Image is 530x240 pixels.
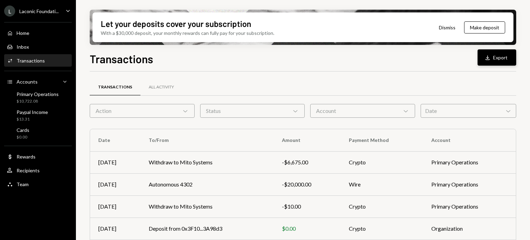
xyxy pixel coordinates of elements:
th: Amount [274,129,341,151]
a: Paypal Income$13.31 [4,107,72,124]
th: Date [90,129,140,151]
a: Transactions [90,78,140,96]
div: [DATE] [98,180,132,189]
td: Withdraw to Mito Systems [140,195,274,218]
div: L [4,6,15,17]
a: Team [4,178,72,190]
td: Organization [423,218,516,240]
div: Paypal Income [17,109,48,115]
button: Dismiss [430,19,464,36]
div: Rewards [17,154,36,160]
div: Status [200,104,305,118]
div: Transactions [98,84,132,90]
div: $10,722.08 [17,98,59,104]
a: Rewards [4,150,72,163]
div: $0.00 [282,224,332,233]
div: -$10.00 [282,202,332,211]
div: Recipients [17,167,40,173]
h1: Transactions [90,52,153,66]
div: Account [310,104,415,118]
div: Home [17,30,29,36]
td: Withdraw to Mito Systems [140,151,274,173]
button: Make deposit [464,21,505,33]
th: To/From [140,129,274,151]
div: Team [17,181,29,187]
div: Date [421,104,516,118]
a: Recipients [4,164,72,176]
div: Accounts [17,79,38,85]
a: Primary Operations$10,722.08 [4,89,72,106]
td: Deposit from 0x3F10...3A98d3 [140,218,274,240]
th: Account [423,129,516,151]
td: Crypto [341,195,423,218]
a: Cards$0.00 [4,125,72,142]
div: $0.00 [17,134,29,140]
td: Primary Operations [423,173,516,195]
td: Autonomous 4302 [140,173,274,195]
div: Inbox [17,44,29,50]
th: Payment Method [341,129,423,151]
td: Crypto [341,151,423,173]
a: Accounts [4,75,72,88]
a: All Activity [140,78,182,96]
div: Let your deposits cover your subscription [101,18,251,29]
div: -$20,000.00 [282,180,332,189]
td: Primary Operations [423,151,516,173]
div: Cards [17,127,29,133]
td: Wire [341,173,423,195]
td: Crypto [341,218,423,240]
div: [DATE] [98,158,132,166]
a: Transactions [4,54,72,67]
a: Inbox [4,40,72,53]
div: [DATE] [98,202,132,211]
div: -$6,675.00 [282,158,332,166]
div: All Activity [149,84,174,90]
div: $13.31 [17,116,48,122]
div: Action [90,104,195,118]
a: Home [4,27,72,39]
div: Primary Operations [17,91,59,97]
div: Laconic Foundati... [19,8,59,14]
div: Transactions [17,58,45,64]
button: Export [478,49,516,66]
div: With a $30,000 deposit, your monthly rewards can fully pay for your subscription. [101,29,274,37]
td: Primary Operations [423,195,516,218]
div: [DATE] [98,224,132,233]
